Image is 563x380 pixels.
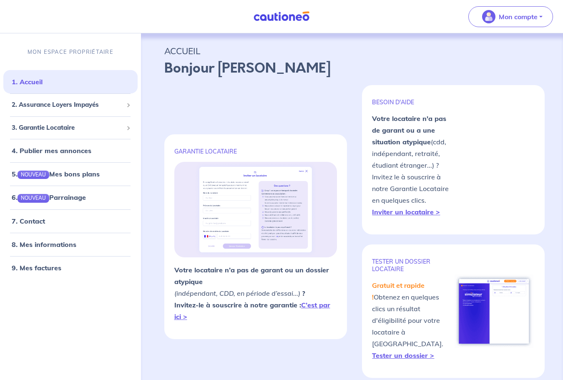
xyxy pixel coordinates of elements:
a: Inviter un locataire > [372,208,440,216]
p: Obtenez en quelques clics un résultat d'éligibilité pour votre locataire à [GEOGRAPHIC_DATA]. [372,279,453,361]
img: simulateur.png [455,274,533,348]
a: C’est par ici > [174,301,330,321]
a: 6.NOUVEAUParrainage [12,193,86,201]
a: 9. Mes factures [12,264,61,272]
span: 2. Assurance Loyers Impayés [12,100,123,110]
div: 3. Garantie Locataire [3,120,138,136]
div: 6.NOUVEAUParrainage [3,189,138,206]
em: Gratuit et rapide ! [372,281,425,301]
p: GARANTIE LOCATAIRE [174,148,337,155]
strong: ? [302,289,305,297]
a: 5.NOUVEAUMes bons plans [12,170,100,178]
strong: Votre locataire n’a pas de garant ou un dossier atypique [174,266,329,286]
a: Tester un dossier > [372,351,434,360]
div: 8. Mes informations [3,236,138,253]
div: 5.NOUVEAUMes bons plans [3,166,138,182]
div: 4. Publier mes annonces [3,142,138,159]
div: 7. Contact [3,213,138,229]
img: Cautioneo [250,11,313,22]
img: illu_account_valid_menu.svg [482,10,495,23]
p: MON ESPACE PROPRIÉTAIRE [28,48,113,56]
div: 9. Mes factures [3,259,138,276]
p: TESTER un dossier locataire [372,258,453,273]
a: 7. Contact [12,217,45,225]
div: 1. Accueil [3,73,138,90]
div: 2. Assurance Loyers Impayés [3,97,138,113]
em: (indépendant, CDD, en période d’essai...) [174,289,300,297]
a: 8. Mes informations [12,240,76,249]
strong: Votre locataire n'a pas de garant ou a une situation atypique [372,114,446,146]
a: 4. Publier mes annonces [12,146,91,155]
p: Mon compte [499,12,538,22]
button: illu_account_valid_menu.svgMon compte [468,6,553,27]
p: BESOIN D'AIDE [372,98,453,106]
strong: Invitez-le à souscrire à notre garantie : [174,301,330,321]
img: invite.png [194,162,317,257]
p: Bonjour [PERSON_NAME] [164,58,540,78]
span: 3. Garantie Locataire [12,123,123,133]
a: 1. Accueil [12,78,43,86]
p: ACCUEIL [164,43,540,58]
p: (cdd, indépendant, retraité, étudiant étranger...) ? Invitez le à souscrire à notre Garantie Loca... [372,113,453,218]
